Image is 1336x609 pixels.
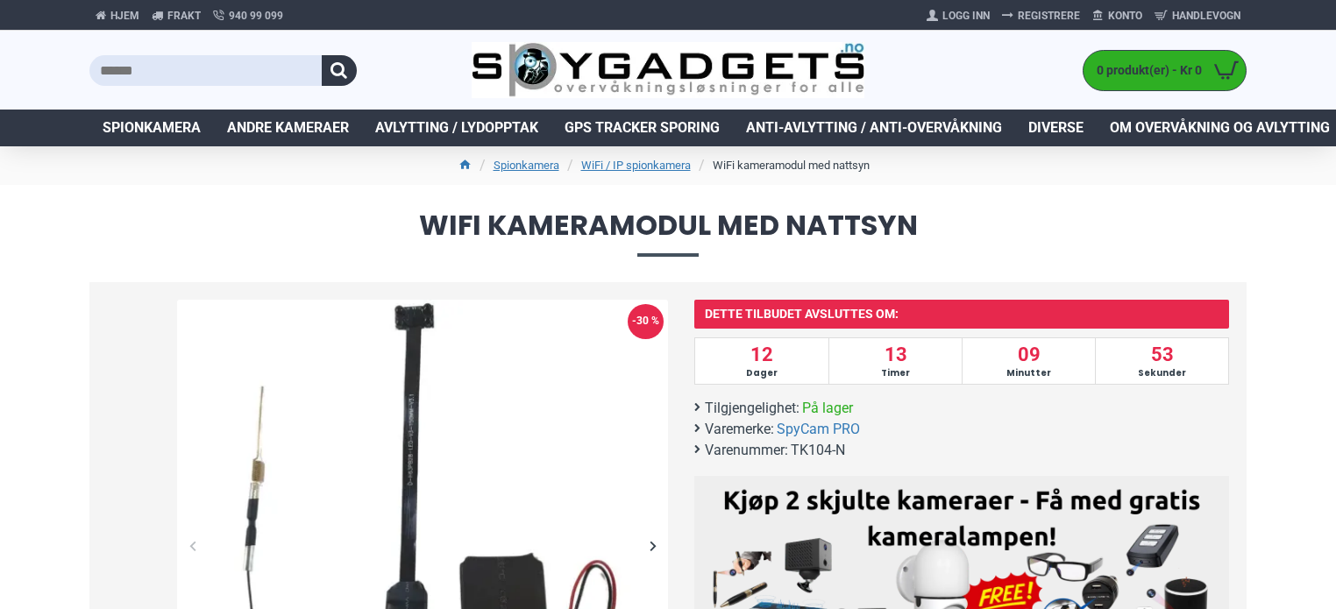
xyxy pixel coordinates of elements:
span: Om overvåkning og avlytting [1110,117,1330,138]
span: På lager [802,398,853,419]
div: Previous slide [177,530,208,561]
a: Logg Inn [920,2,996,30]
a: Diverse [1015,110,1097,146]
div: Next slide [637,530,668,561]
a: Anti-avlytting / Anti-overvåkning [733,110,1015,146]
b: Varemerke: [705,419,774,440]
span: Handlevogn [1172,8,1240,24]
span: Andre kameraer [227,117,349,138]
a: Registrere [996,2,1086,30]
a: Spionkamera [89,110,214,146]
span: WiFi kameramodul med nattsyn [89,211,1247,256]
img: SpyGadgets.no [472,42,865,99]
b: Varenummer: [705,440,788,461]
span: Spionkamera [103,117,201,138]
span: Hjem [110,8,139,24]
div: 12 [695,338,828,384]
a: Handlevogn [1148,2,1247,30]
div: 53 [1095,338,1228,384]
span: Timer [831,366,960,379]
span: 940 99 099 [229,8,283,24]
span: TK104-N [791,440,845,461]
span: Konto [1108,8,1142,24]
span: GPS Tracker Sporing [565,117,720,138]
a: Spionkamera [494,157,559,174]
a: GPS Tracker Sporing [551,110,733,146]
div: 13 [828,338,962,384]
a: Andre kameraer [214,110,362,146]
a: Konto [1086,2,1148,30]
span: Diverse [1028,117,1084,138]
a: 0 produkt(er) - Kr 0 [1084,51,1246,90]
a: WiFi / IP spionkamera [581,157,691,174]
div: 09 [962,338,1095,384]
span: 0 produkt(er) - Kr 0 [1084,61,1206,80]
span: Logg Inn [942,8,990,24]
span: Anti-avlytting / Anti-overvåkning [746,117,1002,138]
span: Registrere [1018,8,1080,24]
a: SpyCam PRO [777,419,860,440]
span: Avlytting / Lydopptak [375,117,538,138]
span: Sekunder [1098,366,1226,379]
span: Dager [697,366,827,379]
span: Minutter [964,366,1093,379]
b: Tilgjengelighet: [705,398,799,419]
span: Frakt [167,8,201,24]
a: Avlytting / Lydopptak [362,110,551,146]
h5: Dette tilbudet avsluttes om: [694,300,1229,329]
